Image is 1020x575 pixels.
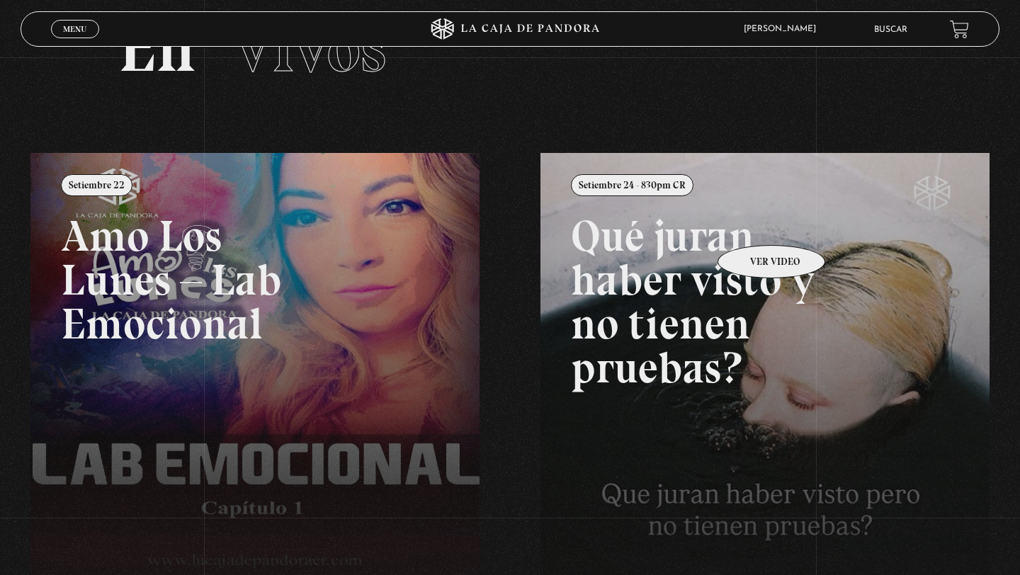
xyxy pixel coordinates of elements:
[118,15,902,82] h2: En
[59,37,92,47] span: Cerrar
[232,8,386,89] span: Vivos
[950,20,969,39] a: View your shopping cart
[737,25,830,33] span: [PERSON_NAME]
[63,25,86,33] span: Menu
[874,25,907,34] a: Buscar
